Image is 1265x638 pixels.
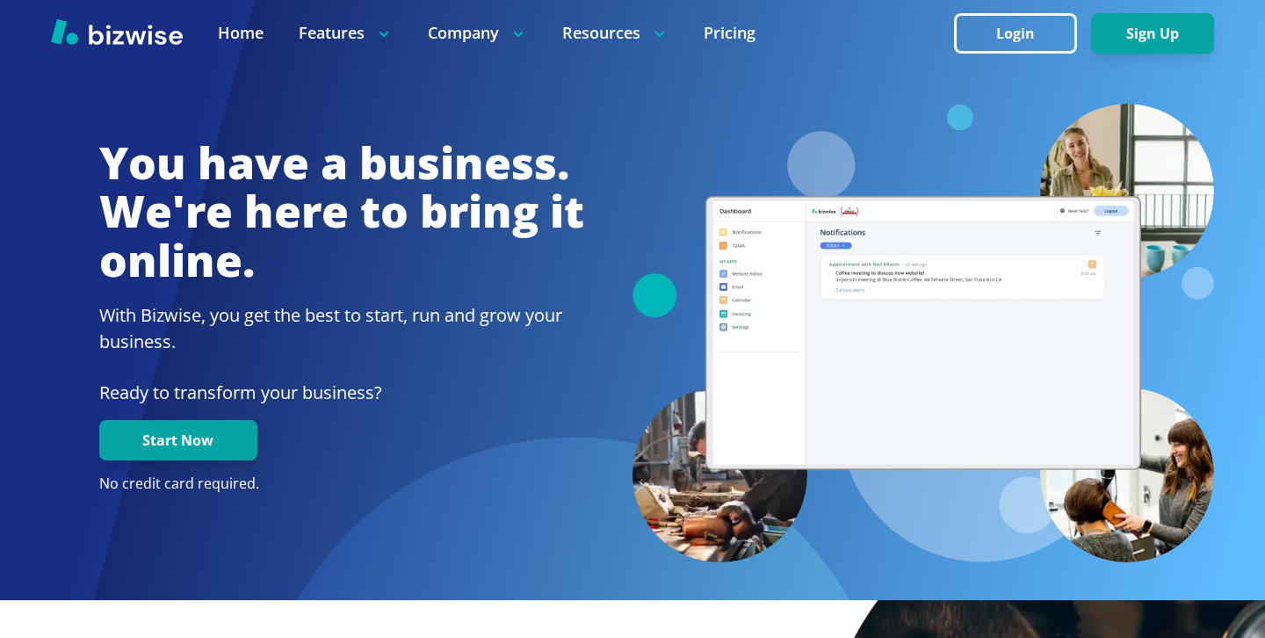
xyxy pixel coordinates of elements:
[1091,25,1214,42] a: Sign Up
[954,13,1077,54] button: Login
[218,22,264,44] a: Home
[428,22,527,44] p: Company
[51,18,183,45] img: Bizwise Logo
[99,420,257,460] button: Start Now
[1091,13,1214,54] button: Sign Up
[299,22,393,44] p: Features
[704,22,755,44] a: Pricing
[99,432,257,449] a: Start Now
[99,475,584,494] p: No credit card required.
[562,22,669,44] p: Resources
[99,302,584,355] h2: With Bizwise, you get the best to start, run and grow your business.
[99,380,584,406] p: Ready to transform your business?
[954,25,1091,42] a: Login
[99,139,584,286] h1: You have a business. We're here to bring it online.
